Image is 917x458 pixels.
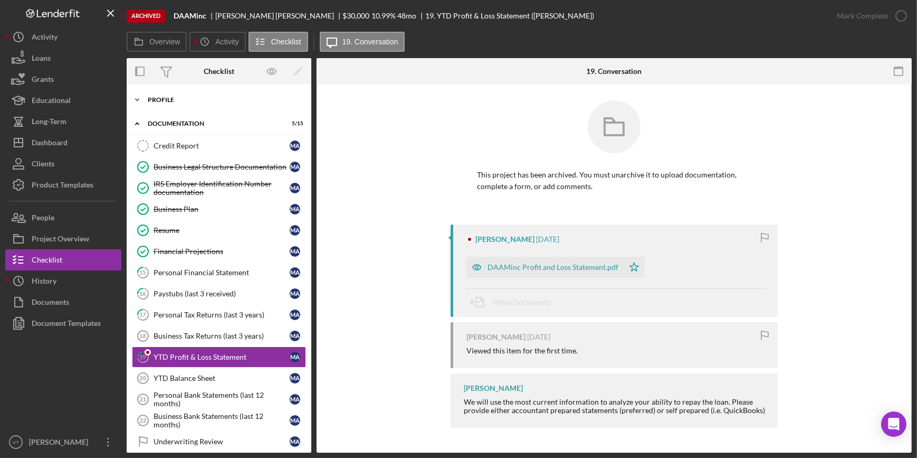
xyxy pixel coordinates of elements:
[249,32,308,52] button: Checklist
[132,347,306,368] a: 19YTD Profit & Loss StatementMA
[320,32,405,52] button: 19. Conversation
[32,153,54,177] div: Clients
[32,207,54,231] div: People
[139,333,146,339] tspan: 18
[881,412,906,437] div: Open Intercom Messenger
[154,247,290,256] div: Financial Projections
[5,132,121,153] button: Dashboard
[271,38,301,46] label: Checklist
[32,48,51,71] div: Loans
[342,38,398,46] label: 19. Conversation
[140,353,147,360] tspan: 19
[290,373,300,384] div: M A
[32,228,89,252] div: Project Overview
[154,332,290,340] div: Business Tax Returns (last 3 years)
[5,153,121,174] button: Clients
[132,304,306,325] a: 17Personal Tax Returns (last 3 years)MA
[5,228,121,249] button: Project Overview
[5,270,121,292] a: History
[127,32,187,52] button: Overview
[140,290,147,297] tspan: 16
[32,111,66,135] div: Long-Term
[154,374,290,382] div: YTD Balance Sheet
[140,375,146,381] tspan: 20
[154,353,290,361] div: YTD Profit & Loss Statement
[189,32,245,52] button: Activity
[464,398,767,415] div: We will use the most current information to analyze your ability to repay the loan. Please provid...
[464,384,523,392] div: [PERSON_NAME]
[290,394,300,405] div: M A
[5,207,121,228] button: People
[290,267,300,278] div: M A
[154,180,290,197] div: IRS Employer Identification Number documentation
[132,431,306,452] a: Underwriting ReviewMA
[587,67,642,76] div: 19. Conversation
[132,262,306,283] a: 15Personal Financial StatementMA
[132,410,306,431] a: 22Business Bank Statements (last 12 months)MA
[5,249,121,270] button: Checklist
[477,169,751,193] p: This project has been archived. You must unarchive it to upload documentation, complete a form, o...
[290,352,300,362] div: M A
[826,5,912,26] button: Mark Complete
[154,142,290,150] div: Credit Report
[149,38,180,46] label: Overview
[204,67,234,76] div: Checklist
[397,12,416,20] div: 48 mo
[154,163,290,171] div: Business Legal Structure Documentation
[215,38,238,46] label: Activity
[5,111,121,132] button: Long-Term
[140,311,147,318] tspan: 17
[493,297,551,306] span: Move Documents
[132,135,306,156] a: Credit ReportMA
[290,141,300,151] div: M A
[488,263,618,272] div: DAAMinc Profit and Loss Statement.pdf
[132,389,306,410] a: 21Personal Bank Statements (last 12 months)MA
[148,120,277,127] div: Documentation
[132,283,306,304] a: 16Paystubs (last 3 received)MA
[154,391,290,408] div: Personal Bank Statements (last 12 months)
[32,292,69,315] div: Documents
[127,10,165,23] div: Archived
[343,11,370,20] span: $30,000
[32,132,68,156] div: Dashboard
[174,12,206,20] b: DAAMinc
[5,174,121,195] button: Product Templates
[5,69,121,90] button: Grants
[466,257,645,278] button: DAAMinc Profit and Loss Statement.pdf
[132,199,306,220] a: Business PlanMA
[290,288,300,299] div: M A
[5,292,121,313] a: Documents
[140,396,146,403] tspan: 21
[290,162,300,172] div: M A
[32,26,58,50] div: Activity
[154,311,290,319] div: Personal Tax Returns (last 3 years)
[466,333,526,341] div: [PERSON_NAME]
[5,26,121,48] a: Activity
[215,12,343,20] div: [PERSON_NAME] [PERSON_NAME]
[32,313,101,337] div: Document Templates
[5,313,121,334] button: Document Templates
[154,289,290,298] div: Paystubs (last 3 received)
[132,220,306,241] a: ResumeMA
[148,97,298,103] div: Profile
[290,204,300,214] div: M A
[284,120,303,127] div: 5 / 15
[132,325,306,347] a: 18Business Tax Returns (last 3 years)MA
[154,226,290,235] div: Resume
[290,225,300,236] div: M A
[466,289,561,315] button: Move Documents
[154,205,290,213] div: Business Plan
[5,48,121,69] button: Loans
[32,270,56,294] div: History
[425,12,594,20] div: 19. YTD Profit & Loss Statement ([PERSON_NAME])
[32,90,71,114] div: Educational
[527,333,550,341] time: 2024-04-11 11:57
[5,90,121,111] button: Educational
[290,310,300,320] div: M A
